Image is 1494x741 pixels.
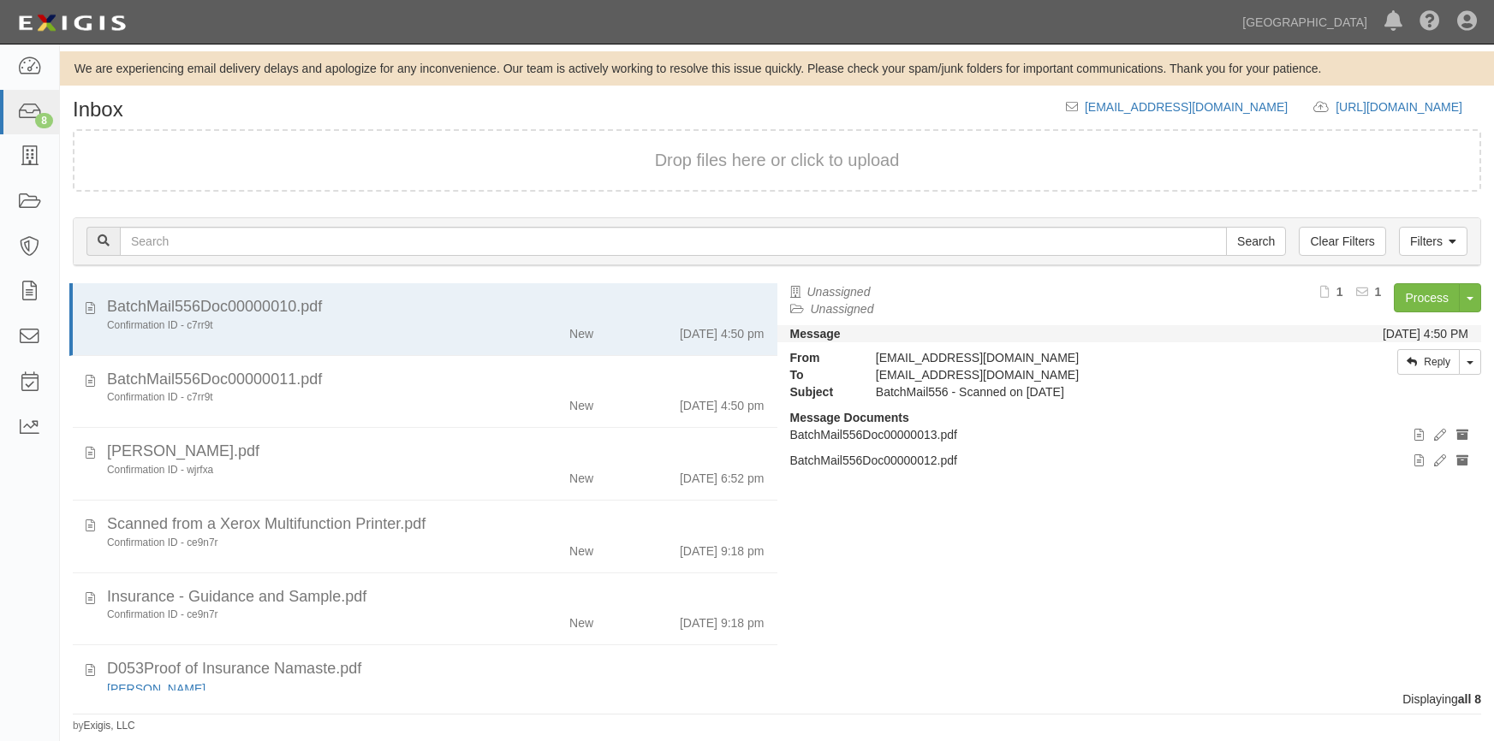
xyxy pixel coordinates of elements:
[680,536,765,560] div: [DATE] 9:18 pm
[1458,692,1481,706] b: all 8
[790,426,1469,443] p: BatchMail556Doc00000013.pdf
[680,318,765,342] div: [DATE] 4:50 pm
[107,441,765,463] div: Thomas Saunders.pdf
[1434,430,1446,442] i: Edit document
[1414,430,1424,442] i: View
[1456,455,1468,467] i: Archive document
[107,608,479,622] div: Confirmation ID - ce9n7r
[60,691,1494,708] div: Displaying
[1234,5,1376,39] a: [GEOGRAPHIC_DATA]
[73,719,135,733] small: by
[107,682,205,696] a: [PERSON_NAME]
[1085,100,1288,114] a: [EMAIL_ADDRESS][DOMAIN_NAME]
[569,390,593,414] div: New
[1336,100,1481,114] a: [URL][DOMAIN_NAME]
[107,586,765,608] div: Insurance - Guidance and Sample.pdf
[1394,283,1460,312] a: Process
[790,327,841,341] strong: Message
[13,8,131,39] img: logo-5460c22ac91f19d4615b14bd174203de0afe785f0fc80cf4dbbc73dc1793850b.png
[107,536,479,550] div: Confirmation ID - ce9n7r
[107,463,479,477] div: Confirmation ID - wjrfxa
[1397,349,1460,375] a: Reply
[655,148,900,173] button: Drop files here or click to upload
[107,369,765,391] div: BatchMail556Doc00000011.pdf
[107,658,765,680] div: D053Proof of Insurance Namaste.pdf
[807,285,871,299] a: Unassigned
[863,366,1293,383] div: inbox@sbh.complianz.com
[680,390,765,414] div: [DATE] 4:50 pm
[107,296,765,318] div: BatchMail556Doc00000010.pdf
[35,113,53,128] div: 8
[107,680,479,697] div: Jim MacFeeters
[680,608,765,631] div: [DATE] 9:18 pm
[1399,227,1467,256] a: Filters
[1383,325,1468,342] div: [DATE] 4:50 PM
[107,390,479,405] div: Confirmation ID - c7rr9t
[777,349,863,366] strong: From
[1420,12,1440,33] i: Help Center - Complianz
[1336,285,1343,299] b: 1
[1414,455,1424,467] i: View
[73,98,123,121] h1: Inbox
[863,349,1293,366] div: [EMAIL_ADDRESS][DOMAIN_NAME]
[1456,430,1468,442] i: Archive document
[84,720,135,732] a: Exigis, LLC
[790,411,909,424] strong: Message Documents
[777,383,863,400] strong: Subject
[1434,455,1446,467] i: Edit document
[680,680,765,704] div: [DATE] 6:04 pm
[1299,227,1385,256] a: Clear Filters
[120,227,1227,256] input: Search
[569,463,593,487] div: New
[569,608,593,631] div: New
[811,302,874,316] a: Unassigned
[863,383,1293,400] div: BatchMail556 - Scanned on 08/29/25
[680,463,765,487] div: [DATE] 6:52 pm
[107,513,765,536] div: Scanned from a Xerox Multifunction Printer.pdf
[569,536,593,560] div: New
[569,680,593,704] div: New
[1226,227,1286,256] input: Search
[790,452,1469,469] p: BatchMail556Doc00000012.pdf
[777,366,863,383] strong: To
[107,318,479,333] div: Confirmation ID - c7rr9t
[1375,285,1382,299] b: 1
[569,318,593,342] div: New
[60,60,1494,77] div: We are experiencing email delivery delays and apologize for any inconvenience. Our team is active...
